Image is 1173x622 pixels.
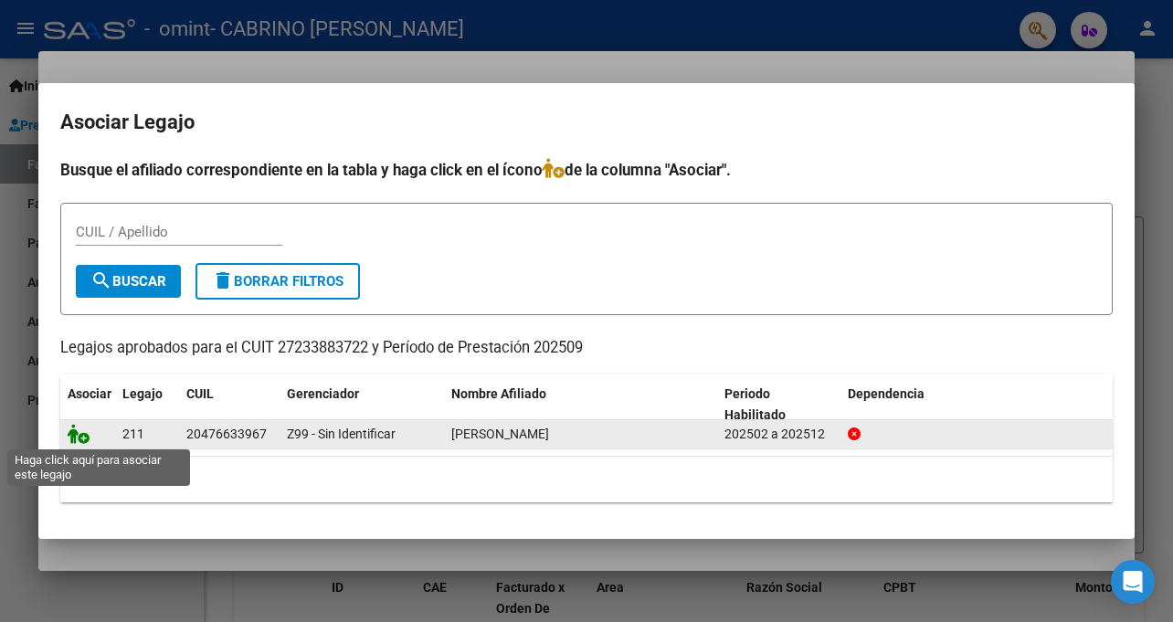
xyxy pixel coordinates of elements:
span: Z99 - Sin Identificar [287,427,396,441]
span: 211 [122,427,144,441]
span: Periodo Habilitado [724,386,786,422]
div: 202502 a 202512 [724,424,833,445]
h2: Asociar Legajo [60,105,1113,140]
mat-icon: search [90,269,112,291]
datatable-header-cell: Gerenciador [280,374,444,435]
span: CUIL [186,386,214,401]
div: Open Intercom Messenger [1111,560,1155,604]
datatable-header-cell: CUIL [179,374,280,435]
span: Gerenciador [287,386,359,401]
span: Nombre Afiliado [451,386,546,401]
mat-icon: delete [212,269,234,291]
span: Buscar [90,273,166,290]
button: Borrar Filtros [195,263,360,300]
div: 1 registros [60,457,1113,502]
span: Dependencia [848,386,925,401]
button: Buscar [76,265,181,298]
datatable-header-cell: Asociar [60,374,115,435]
datatable-header-cell: Legajo [115,374,179,435]
span: Asociar [68,386,111,401]
datatable-header-cell: Dependencia [840,374,1114,435]
div: 20476633967 [186,424,267,445]
span: Borrar Filtros [212,273,343,290]
span: Legajo [122,386,163,401]
datatable-header-cell: Periodo Habilitado [717,374,840,435]
span: AGUIRRE TULA JOAQUIN SANTIAGO [451,427,549,441]
h4: Busque el afiliado correspondiente en la tabla y haga click en el ícono de la columna "Asociar". [60,158,1113,182]
p: Legajos aprobados para el CUIT 27233883722 y Período de Prestación 202509 [60,337,1113,360]
datatable-header-cell: Nombre Afiliado [444,374,717,435]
